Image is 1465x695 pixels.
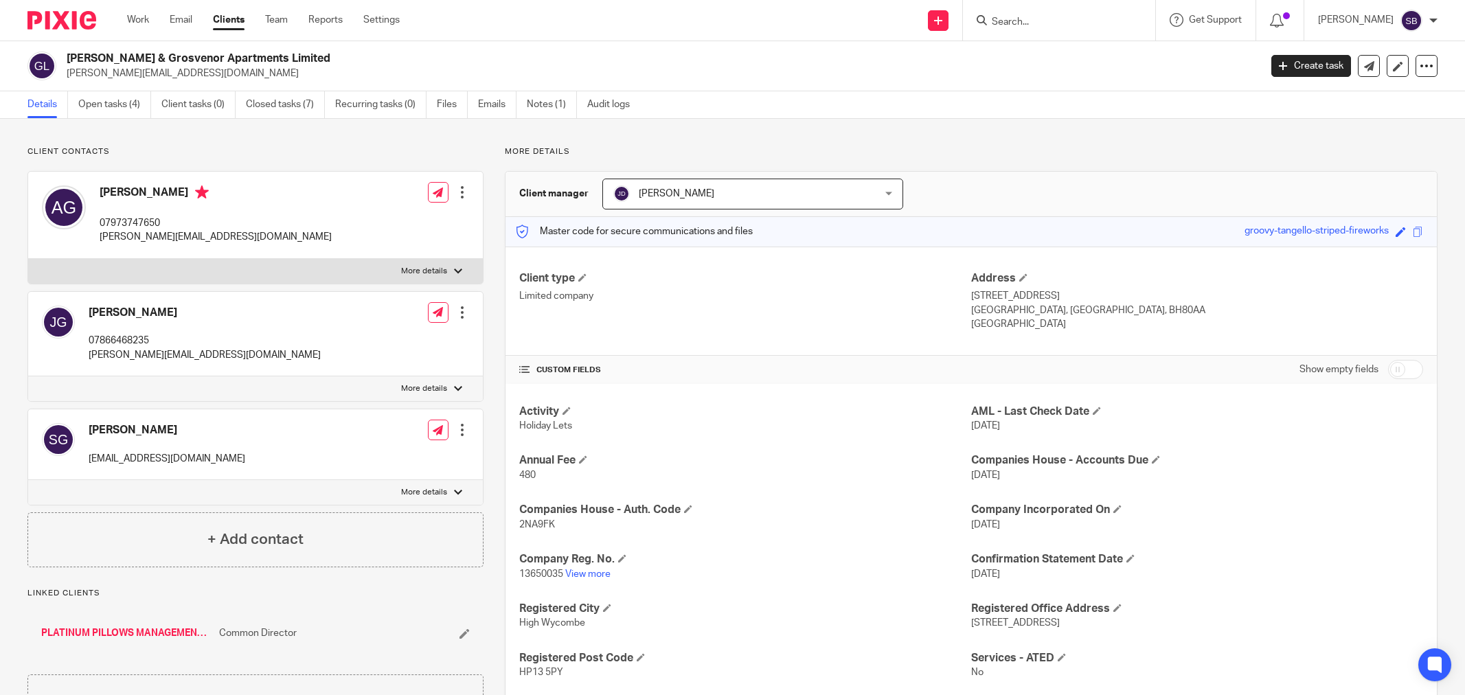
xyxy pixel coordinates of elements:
[401,487,447,498] p: More details
[27,91,68,118] a: Details
[308,13,343,27] a: Reports
[100,216,332,230] p: 07973747650
[219,626,297,640] span: Common Director
[265,13,288,27] a: Team
[519,552,971,567] h4: Company Reg. No.
[519,187,589,201] h3: Client manager
[971,602,1423,616] h4: Registered Office Address
[971,569,1000,579] span: [DATE]
[335,91,427,118] a: Recurring tasks (0)
[89,452,245,466] p: [EMAIL_ADDRESS][DOMAIN_NAME]
[971,651,1423,665] h4: Services - ATED
[100,185,332,203] h4: [PERSON_NAME]
[519,668,563,677] span: HP13 5PY
[100,230,332,244] p: [PERSON_NAME][EMAIL_ADDRESS][DOMAIN_NAME]
[519,602,971,616] h4: Registered City
[971,618,1060,628] span: [STREET_ADDRESS]
[519,453,971,468] h4: Annual Fee
[516,225,753,238] p: Master code for secure communications and files
[363,13,400,27] a: Settings
[505,146,1438,157] p: More details
[971,520,1000,529] span: [DATE]
[1245,224,1389,240] div: groovy-tangello-striped-fireworks
[27,11,96,30] img: Pixie
[27,52,56,80] img: svg%3E
[527,91,577,118] a: Notes (1)
[41,626,212,640] a: PLATINUM PILLOWS MANAGEMENT SERVICES LTD
[519,421,572,431] span: Holiday Lets
[246,91,325,118] a: Closed tasks (7)
[971,503,1423,517] h4: Company Incorporated On
[213,13,245,27] a: Clients
[587,91,640,118] a: Audit logs
[519,271,971,286] h4: Client type
[519,470,536,480] span: 480
[519,569,563,579] span: 13650035
[67,67,1251,80] p: [PERSON_NAME][EMAIL_ADDRESS][DOMAIN_NAME]
[971,668,984,677] span: No
[519,651,971,665] h4: Registered Post Code
[195,185,209,199] i: Primary
[971,405,1423,419] h4: AML - Last Check Date
[89,334,321,347] p: 07866468235
[639,189,714,198] span: [PERSON_NAME]
[519,289,971,303] p: Limited company
[1318,13,1394,27] p: [PERSON_NAME]
[1189,15,1242,25] span: Get Support
[971,304,1423,317] p: [GEOGRAPHIC_DATA], [GEOGRAPHIC_DATA], BH80AA
[127,13,149,27] a: Work
[161,91,236,118] a: Client tasks (0)
[89,348,321,362] p: [PERSON_NAME][EMAIL_ADDRESS][DOMAIN_NAME]
[67,52,1014,66] h2: [PERSON_NAME] & Grosvenor Apartments Limited
[1271,55,1351,77] a: Create task
[170,13,192,27] a: Email
[401,266,447,277] p: More details
[519,618,585,628] span: High Wycombe
[971,317,1423,331] p: [GEOGRAPHIC_DATA]
[613,185,630,202] img: svg%3E
[437,91,468,118] a: Files
[42,185,86,229] img: svg%3E
[519,520,555,529] span: 2NA9FK
[1400,10,1422,32] img: svg%3E
[971,421,1000,431] span: [DATE]
[971,453,1423,468] h4: Companies House - Accounts Due
[27,146,484,157] p: Client contacts
[971,470,1000,480] span: [DATE]
[990,16,1114,29] input: Search
[207,529,304,550] h4: + Add contact
[42,423,75,456] img: svg%3E
[89,423,245,437] h4: [PERSON_NAME]
[519,365,971,376] h4: CUSTOM FIELDS
[478,91,516,118] a: Emails
[42,306,75,339] img: svg%3E
[971,289,1423,303] p: [STREET_ADDRESS]
[401,383,447,394] p: More details
[971,552,1423,567] h4: Confirmation Statement Date
[971,271,1423,286] h4: Address
[519,503,971,517] h4: Companies House - Auth. Code
[89,306,321,320] h4: [PERSON_NAME]
[78,91,151,118] a: Open tasks (4)
[565,569,611,579] a: View more
[1299,363,1378,376] label: Show empty fields
[519,405,971,419] h4: Activity
[27,588,484,599] p: Linked clients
